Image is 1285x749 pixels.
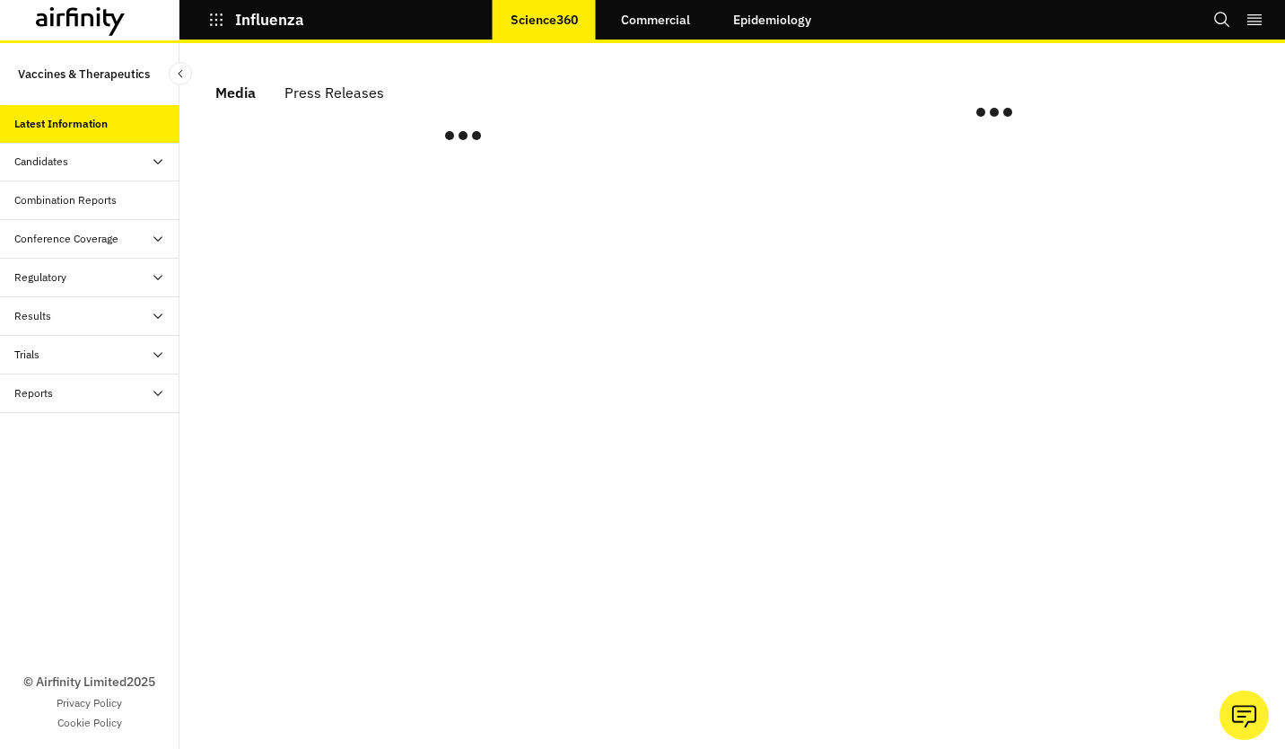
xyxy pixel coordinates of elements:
button: Influenza [208,4,304,35]
button: Ask our analysts [1219,691,1269,740]
div: Candidates [14,154,68,170]
a: Cookie Policy [57,715,122,731]
p: © Airfinity Limited 2025 [23,673,155,692]
div: Latest Information [14,116,108,132]
div: Combination Reports [14,192,117,208]
button: Search [1213,4,1231,35]
p: Influenza [235,12,304,28]
div: Reports [14,385,53,401]
div: Trials [14,347,39,363]
div: Conference Coverage [14,231,118,247]
a: Privacy Policy [57,695,122,711]
p: Vaccines & Therapeutics [18,57,150,91]
p: Science360 [511,13,578,27]
div: Regulatory [14,269,66,286]
div: Results [14,308,51,324]
button: Close Sidebar [169,62,192,85]
div: Media [215,79,256,106]
div: Press Releases [284,79,384,106]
